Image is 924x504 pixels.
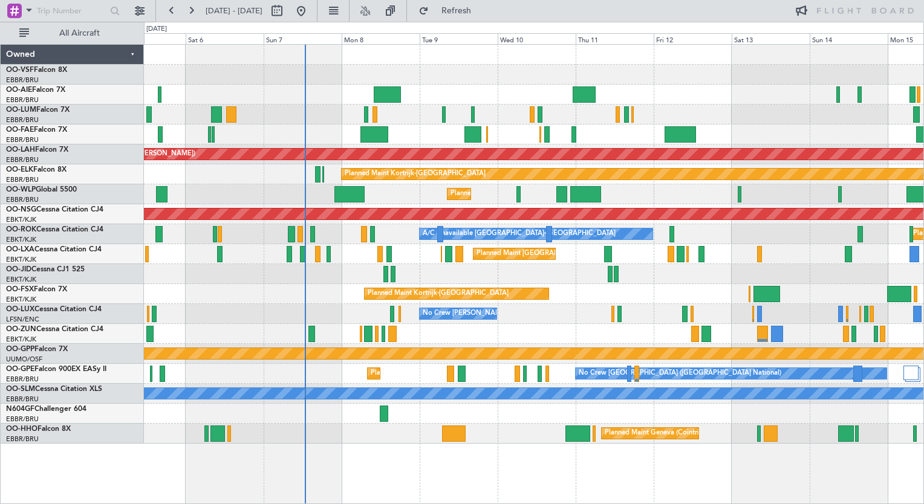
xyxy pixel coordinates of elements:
[420,33,498,44] div: Tue 9
[342,33,420,44] div: Mon 8
[186,33,264,44] div: Sat 6
[6,206,36,213] span: OO-NSG
[264,33,342,44] div: Sun 7
[6,266,31,273] span: OO-JID
[654,33,732,44] div: Fri 12
[371,364,590,383] div: Planned Maint [GEOGRAPHIC_DATA] ([GEOGRAPHIC_DATA] National)
[6,135,39,144] a: EBBR/BRU
[6,326,103,333] a: OO-ZUNCessna Citation CJ4
[6,255,36,264] a: EBKT/KJK
[413,1,486,21] button: Refresh
[6,226,103,233] a: OO-ROKCessna Citation CJ4
[498,33,576,44] div: Wed 10
[6,86,65,94] a: OO-AIEFalcon 7X
[423,305,568,323] div: No Crew [PERSON_NAME] ([PERSON_NAME])
[31,29,128,37] span: All Aircraft
[37,2,106,20] input: Trip Number
[6,306,34,313] span: OO-LUX
[6,435,39,444] a: EBBR/BRU
[6,415,39,424] a: EBBR/BRU
[6,126,34,134] span: OO-FAE
[6,425,71,433] a: OO-HHOFalcon 8X
[6,76,39,85] a: EBBR/BRU
[477,245,695,263] div: Planned Maint [GEOGRAPHIC_DATA] ([GEOGRAPHIC_DATA] National)
[6,395,39,404] a: EBBR/BRU
[6,275,36,284] a: EBKT/KJK
[6,326,36,333] span: OO-ZUN
[576,33,654,44] div: Thu 11
[6,346,68,353] a: OO-GPPFalcon 7X
[431,7,482,15] span: Refresh
[6,106,36,114] span: OO-LUM
[6,106,70,114] a: OO-LUMFalcon 7X
[6,366,34,373] span: OO-GPE
[6,166,33,173] span: OO-ELK
[6,146,35,153] span: OO-LAH
[6,206,103,213] a: OO-NSGCessna Citation CJ4
[6,295,36,304] a: EBKT/KJK
[13,24,131,43] button: All Aircraft
[6,115,39,124] a: EBBR/BRU
[368,285,509,303] div: Planned Maint Kortrijk-[GEOGRAPHIC_DATA]
[345,165,486,183] div: Planned Maint Kortrijk-[GEOGRAPHIC_DATA]
[6,215,36,224] a: EBKT/KJK
[6,375,39,384] a: EBBR/BRU
[6,306,102,313] a: OO-LUXCessna Citation CJ4
[206,5,262,16] span: [DATE] - [DATE]
[6,226,36,233] span: OO-ROK
[6,425,37,433] span: OO-HHO
[6,186,77,193] a: OO-WLPGlobal 5500
[6,235,36,244] a: EBKT/KJK
[6,186,36,193] span: OO-WLP
[6,175,39,184] a: EBBR/BRU
[605,424,704,442] div: Planned Maint Geneva (Cointrin)
[732,33,810,44] div: Sat 13
[810,33,888,44] div: Sun 14
[6,66,34,74] span: OO-VSF
[6,86,32,94] span: OO-AIE
[6,346,34,353] span: OO-GPP
[6,366,106,373] a: OO-GPEFalcon 900EX EASy II
[6,146,68,153] a: OO-LAHFalcon 7X
[6,335,36,344] a: EBKT/KJK
[6,405,34,413] span: N604GF
[6,286,67,293] a: OO-FSXFalcon 7X
[6,155,39,164] a: EBBR/BRU
[146,24,167,34] div: [DATE]
[6,166,67,173] a: OO-ELKFalcon 8X
[423,225,616,243] div: A/C Unavailable [GEOGRAPHIC_DATA]-[GEOGRAPHIC_DATA]
[6,95,39,105] a: EBBR/BRU
[451,185,538,203] div: Planned Maint Milan (Linate)
[6,266,85,273] a: OO-JIDCessna CJ1 525
[6,386,102,393] a: OO-SLMCessna Citation XLS
[6,246,34,253] span: OO-LXA
[579,364,781,383] div: No Crew [GEOGRAPHIC_DATA] ([GEOGRAPHIC_DATA] National)
[6,315,39,324] a: LFSN/ENC
[6,405,86,413] a: N604GFChallenger 604
[6,126,67,134] a: OO-FAEFalcon 7X
[6,66,67,74] a: OO-VSFFalcon 8X
[6,355,42,364] a: UUMO/OSF
[6,286,34,293] span: OO-FSX
[6,195,39,204] a: EBBR/BRU
[6,246,102,253] a: OO-LXACessna Citation CJ4
[108,33,186,44] div: Fri 5
[6,386,35,393] span: OO-SLM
